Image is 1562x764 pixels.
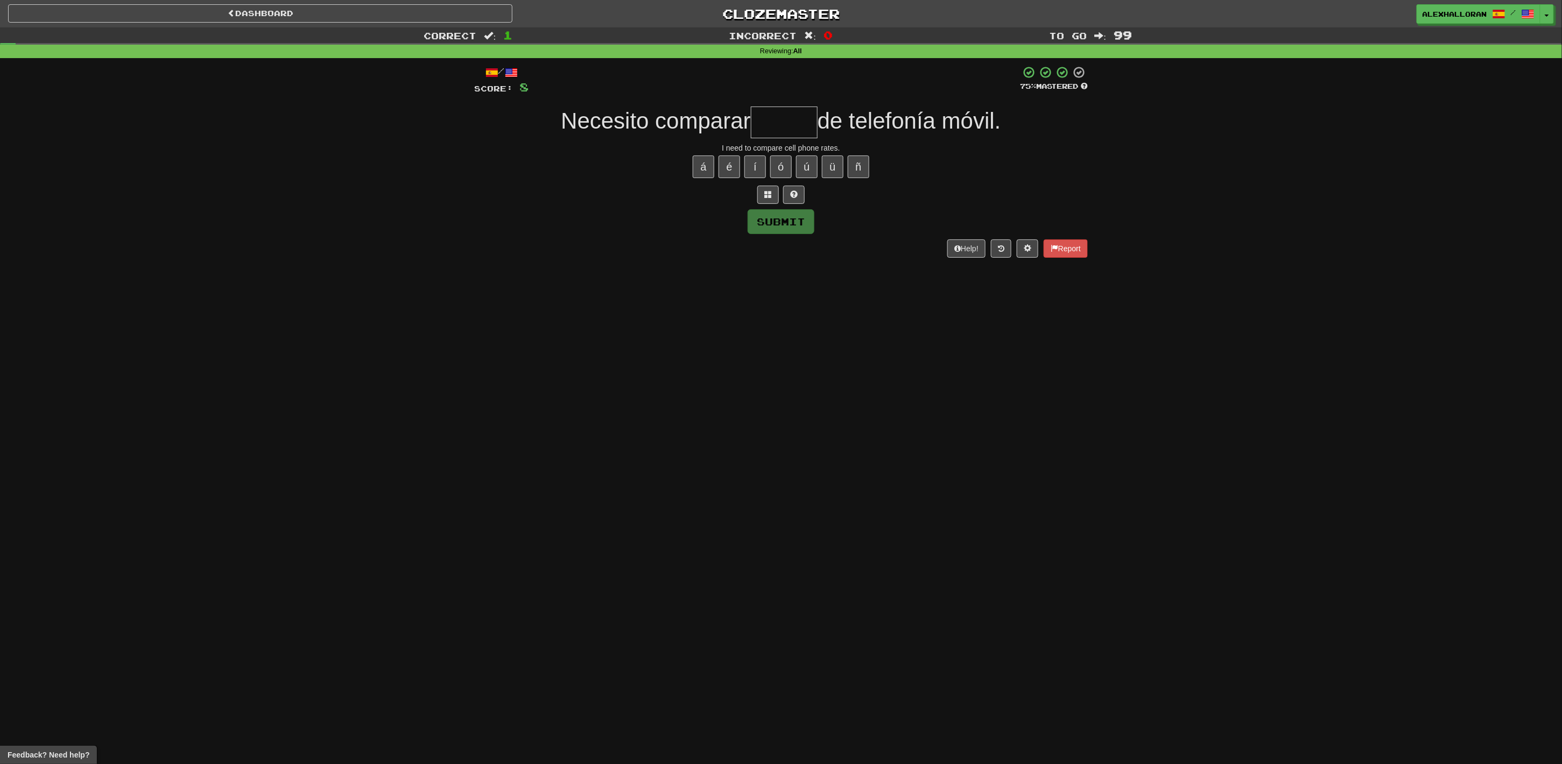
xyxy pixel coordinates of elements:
[719,155,740,178] button: é
[8,4,512,23] a: Dashboard
[8,749,89,760] span: Open feedback widget
[748,209,814,234] button: Submit
[805,31,817,40] span: :
[1417,4,1540,24] a: AlexHalloran /
[1423,9,1487,19] span: AlexHalloran
[1020,82,1036,90] span: 75 %
[1020,82,1088,91] div: Mastered
[561,108,750,133] span: Necesito comparar
[1050,30,1087,41] span: To go
[1095,31,1107,40] span: :
[770,155,792,178] button: ó
[796,155,818,178] button: ú
[818,108,1001,133] span: de telefonía móvil.
[1044,239,1088,258] button: Report
[757,186,779,204] button: Switch sentence to multiple choice alt+p
[474,143,1088,153] div: I need to compare cell phone rates.
[793,47,802,55] strong: All
[474,66,529,79] div: /
[848,155,869,178] button: ñ
[991,239,1011,258] button: Round history (alt+y)
[1114,29,1132,41] span: 99
[529,4,1033,23] a: Clozemaster
[693,155,714,178] button: á
[744,155,766,178] button: í
[474,84,513,93] span: Score:
[1511,9,1516,16] span: /
[824,29,833,41] span: 0
[783,186,805,204] button: Single letter hint - you only get 1 per sentence and score half the points! alt+h
[424,30,477,41] span: Correct
[947,239,986,258] button: Help!
[503,29,512,41] span: 1
[519,80,529,94] span: 8
[484,31,496,40] span: :
[822,155,843,178] button: ü
[729,30,797,41] span: Incorrect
